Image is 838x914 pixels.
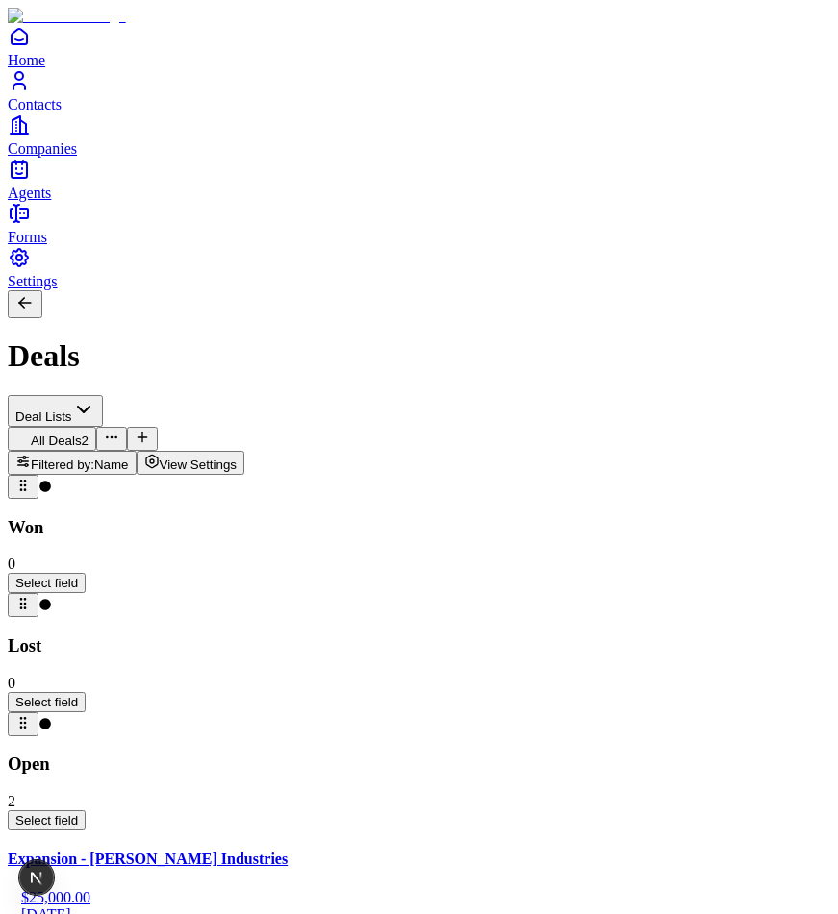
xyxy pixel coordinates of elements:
span: Select field [15,695,78,709]
a: Agents [8,158,830,201]
h4: Expansion - [PERSON_NAME] Industries [8,851,830,868]
a: Settings [8,246,830,289]
a: Companies [8,113,830,157]
span: Select field [15,576,78,590]
button: Filtered by:Name [8,451,137,475]
span: Select field [15,813,78,828]
span: Contacts [8,96,62,112]
h1: Deals [8,338,830,374]
span: View Settings [160,457,238,472]
a: Forms [8,202,830,245]
span: Name [94,457,129,472]
h3: Open [8,753,830,775]
div: $25,000.00 [8,889,830,906]
span: 2 [8,793,15,809]
a: Home [8,25,830,68]
span: Home [8,52,45,68]
a: Contacts [8,69,830,112]
span: 0 [8,675,15,691]
button: All Deals2 [8,427,96,451]
span: Filtered by: [31,457,94,472]
span: Companies [8,140,77,157]
h3: Lost [8,635,830,656]
span: 0 [8,556,15,572]
span: Forms [8,229,47,245]
h3: Won [8,517,830,538]
button: View Settings [137,451,245,475]
span: All Deals [31,433,82,448]
span: Agents [8,185,51,201]
span: 2 [82,433,89,448]
img: Item Brain Logo [8,8,126,25]
span: Settings [8,273,58,289]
